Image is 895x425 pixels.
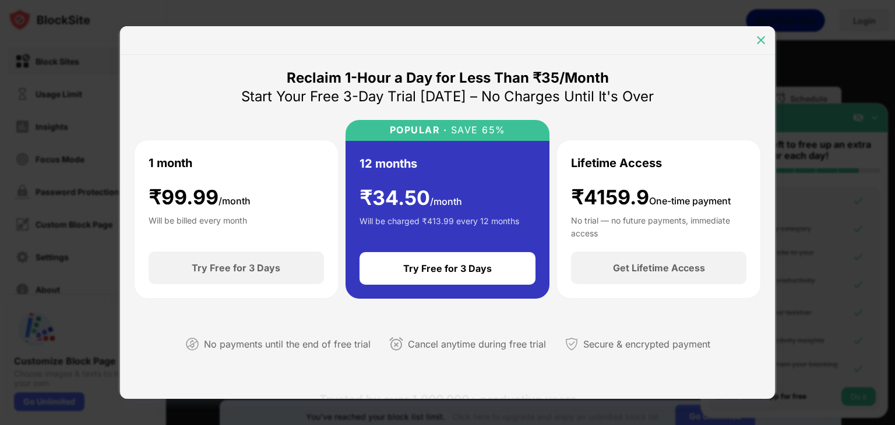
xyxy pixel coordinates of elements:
div: Start Your Free 3-Day Trial [DATE] – No Charges Until It's Over [241,87,654,106]
img: cancel-anytime [389,337,403,351]
div: Get Lifetime Access [613,262,705,274]
div: 1 month [149,154,192,172]
div: ₹ 34.50 [360,186,462,210]
img: not-paying [185,337,199,351]
div: Will be charged ₹413.99 every 12 months [360,215,519,238]
div: 12 months [360,155,417,172]
div: Cancel anytime during free trial [408,336,546,353]
div: No payments until the end of free trial [204,336,371,353]
div: POPULAR · [390,125,447,136]
div: Try Free for 3 Days [403,263,492,274]
div: Reclaim 1-Hour a Day for Less Than ₹35/Month [287,69,609,87]
span: /month [219,195,251,207]
div: Try Free for 3 Days [192,262,280,274]
span: /month [430,196,462,207]
div: ₹ 99.99 [149,186,251,210]
div: Lifetime Access [571,154,662,172]
div: ₹4159.9 [571,186,731,210]
div: No trial — no future payments, immediate access [571,214,746,238]
div: Will be billed every month [149,214,247,238]
img: secured-payment [565,337,579,351]
div: Secure & encrypted payment [583,336,710,353]
div: SAVE 65% [447,125,506,136]
span: One-time payment [649,195,731,207]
